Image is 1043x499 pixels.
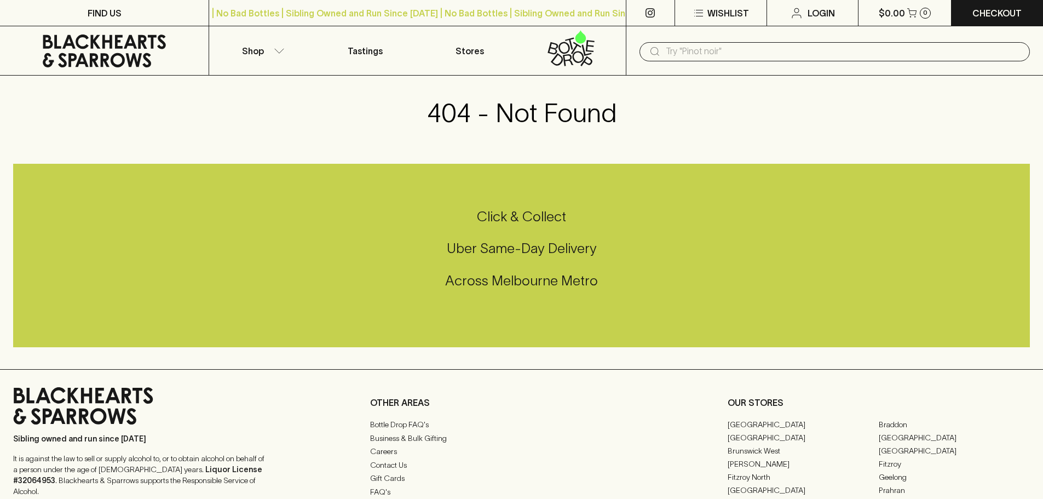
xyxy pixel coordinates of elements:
[728,418,879,431] a: [GEOGRAPHIC_DATA]
[728,431,879,444] a: [GEOGRAPHIC_DATA]
[13,453,265,497] p: It is against the law to sell or supply alcohol to, or to obtain alcohol on behalf of a person un...
[348,44,383,58] p: Tastings
[313,26,417,75] a: Tastings
[879,418,1030,431] a: Braddon
[242,44,264,58] p: Shop
[879,431,1030,444] a: [GEOGRAPHIC_DATA]
[370,485,672,498] a: FAQ's
[707,7,749,20] p: Wishlist
[879,471,1030,484] a: Geelong
[728,396,1030,409] p: OUR STORES
[427,97,616,128] h3: 404 - Not Found
[370,472,672,485] a: Gift Cards
[879,457,1030,471] a: Fitzroy
[13,208,1030,226] h5: Click & Collect
[13,433,265,444] p: Sibling owned and run since [DATE]
[370,445,672,458] a: Careers
[972,7,1022,20] p: Checkout
[728,444,879,457] a: Brunswick West
[666,43,1021,60] input: Try "Pinot noir"
[879,7,905,20] p: $0.00
[370,396,672,409] p: OTHER AREAS
[728,457,879,471] a: [PERSON_NAME]
[728,484,879,497] a: [GEOGRAPHIC_DATA]
[456,44,484,58] p: Stores
[418,26,522,75] a: Stores
[923,10,927,16] p: 0
[88,7,122,20] p: FIND US
[13,164,1030,347] div: Call to action block
[209,26,313,75] button: Shop
[13,239,1030,257] h5: Uber Same-Day Delivery
[370,458,672,472] a: Contact Us
[879,484,1030,497] a: Prahran
[370,418,672,432] a: Bottle Drop FAQ's
[728,471,879,484] a: Fitzroy North
[370,432,672,445] a: Business & Bulk Gifting
[879,444,1030,457] a: [GEOGRAPHIC_DATA]
[13,272,1030,290] h5: Across Melbourne Metro
[808,7,835,20] p: Login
